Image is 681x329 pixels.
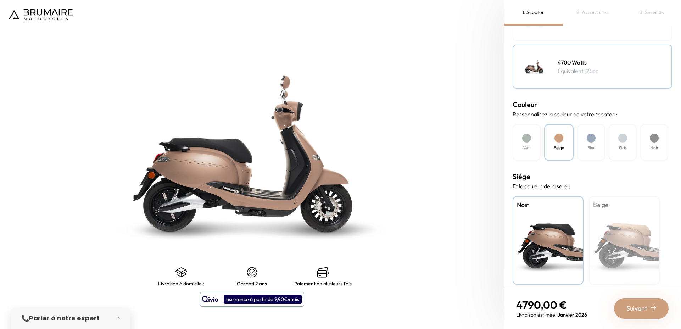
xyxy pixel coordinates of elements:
[513,99,672,110] h3: Couleur
[513,171,672,182] h3: Siège
[516,299,587,311] p: 4790,00 €
[200,292,304,307] button: assurance à partir de 9,90€/mois
[558,312,587,318] span: Janvier 2026
[587,145,595,151] h4: Bleu
[650,145,659,151] h4: Noir
[237,281,267,286] p: Garanti 2 ans
[651,305,656,311] img: right-arrow-2.png
[517,49,552,84] img: Scooter
[554,145,564,151] h4: Beige
[175,267,187,278] img: shipping.png
[626,303,647,313] span: Suivant
[158,281,204,286] p: Livraison à domicile :
[513,110,672,118] p: Personnalisez la couleur de votre scooter :
[517,200,579,210] h4: Noir
[558,58,598,67] h4: 4700 Watts
[317,267,329,278] img: credit-cards.png
[523,145,531,151] h4: Vert
[513,182,672,190] p: Et la couleur de la selle :
[224,295,302,304] div: assurance à partir de 9,90€/mois
[558,67,598,75] p: Équivalent 125cc
[246,267,258,278] img: certificat-de-garantie.png
[294,281,352,286] p: Paiement en plusieurs fois
[9,9,73,20] img: Logo de Brumaire
[593,200,655,210] h4: Beige
[202,295,218,303] img: logo qivio
[516,311,587,318] p: Livraison estimée :
[619,145,627,151] h4: Gris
